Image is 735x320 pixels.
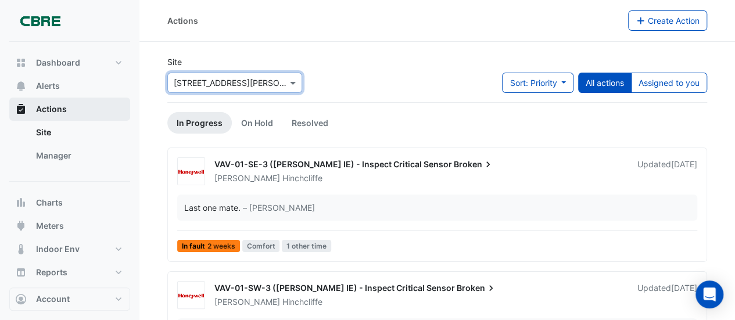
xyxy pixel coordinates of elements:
[15,103,27,115] app-icon: Actions
[9,214,130,238] button: Meters
[631,73,707,93] button: Assigned to you
[628,10,708,31] button: Create Action
[9,121,130,172] div: Actions
[214,173,280,183] span: [PERSON_NAME]
[36,220,64,232] span: Meters
[167,112,232,134] a: In Progress
[648,16,700,26] span: Create Action
[36,103,67,115] span: Actions
[282,240,331,252] span: 1 other time
[15,220,27,232] app-icon: Meters
[578,73,632,93] button: All actions
[178,290,205,301] img: Honeywell
[9,98,130,121] button: Actions
[36,80,60,92] span: Alerts
[9,191,130,214] button: Charts
[36,57,80,69] span: Dashboard
[502,73,573,93] button: Sort: Priority
[671,159,697,169] span: Tue 30-Sep-2025 13:22 AEST
[15,57,27,69] app-icon: Dashboard
[177,240,240,252] span: In fault
[454,159,494,170] span: Broken
[207,243,235,250] span: 2 weeks
[9,287,130,311] button: Account
[457,282,497,294] span: Broken
[9,74,130,98] button: Alerts
[27,144,130,167] a: Manager
[167,15,198,27] div: Actions
[282,296,322,308] span: Hinchcliffe
[15,243,27,255] app-icon: Indoor Env
[36,243,80,255] span: Indoor Env
[637,159,697,184] div: Updated
[214,297,280,307] span: [PERSON_NAME]
[178,166,205,178] img: Honeywell
[214,159,452,169] span: VAV-01-SE-3 ([PERSON_NAME] IE) - Inspect Critical Sensor
[695,281,723,308] div: Open Intercom Messenger
[27,121,130,144] a: Site
[14,9,66,33] img: Company Logo
[637,282,697,308] div: Updated
[167,56,182,68] label: Site
[9,51,130,74] button: Dashboard
[15,80,27,92] app-icon: Alerts
[214,283,455,293] span: VAV-01-SW-3 ([PERSON_NAME] IE) - Inspect Critical Sensor
[36,293,70,305] span: Account
[36,197,63,208] span: Charts
[36,267,67,278] span: Reports
[242,240,280,252] span: Comfort
[243,202,315,214] span: – [PERSON_NAME]
[9,238,130,261] button: Indoor Env
[9,261,130,284] button: Reports
[184,202,241,214] div: Last one mate.
[282,172,322,184] span: Hinchcliffe
[282,112,338,134] a: Resolved
[510,78,557,88] span: Sort: Priority
[15,197,27,208] app-icon: Charts
[15,267,27,278] app-icon: Reports
[232,112,282,134] a: On Hold
[671,283,697,293] span: Tue 30-Sep-2025 13:22 AEST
